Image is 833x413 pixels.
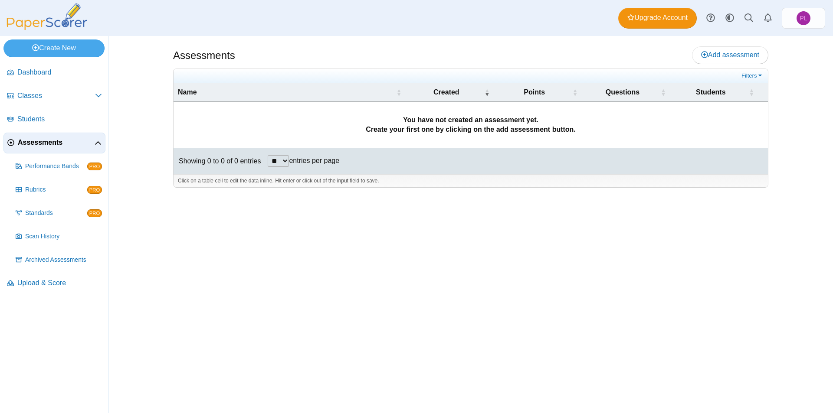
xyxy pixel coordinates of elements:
[701,51,759,59] span: Add assessment
[433,88,459,96] span: Created
[25,232,102,241] span: Scan History
[366,116,576,133] b: You have not created an assessment yet. Create your first one by clicking on the add assessment b...
[87,209,102,217] span: PRO
[3,86,105,107] a: Classes
[396,83,401,101] span: Name : Activate to sort
[3,39,105,57] a: Create New
[18,138,95,147] span: Assessments
[749,83,754,101] span: Students : Activate to sort
[173,48,235,63] h1: Assessments
[484,83,489,101] span: Created : Activate to remove sorting
[25,256,102,264] span: Archived Assessments
[25,162,87,171] span: Performance Bands
[797,11,810,25] span: Peggy Lam
[25,209,87,218] span: Standards
[12,156,105,177] a: Performance Bands PRO
[25,185,87,194] span: Rubrics
[661,83,666,101] span: Questions : Activate to sort
[12,179,105,200] a: Rubrics PRO
[3,24,90,31] a: PaperScorer
[3,3,90,30] img: PaperScorer
[800,15,807,21] span: Peggy Lam
[289,157,339,164] label: entries per page
[174,174,768,187] div: Click on a table cell to edit the data inline. Hit enter or click out of the input field to save.
[178,88,197,96] span: Name
[782,8,825,29] a: Peggy Lam
[758,9,777,28] a: Alerts
[87,186,102,194] span: PRO
[627,13,688,23] span: Upgrade Account
[572,83,577,101] span: Points : Activate to sort
[3,62,105,83] a: Dashboard
[606,88,640,96] span: Questions
[12,226,105,247] a: Scan History
[17,68,102,77] span: Dashboard
[618,8,697,29] a: Upgrade Account
[87,163,102,170] span: PRO
[17,114,102,124] span: Students
[174,148,261,174] div: Showing 0 to 0 of 0 entries
[12,250,105,270] a: Archived Assessments
[739,72,766,80] a: Filters
[3,273,105,294] a: Upload & Score
[12,203,105,224] a: Standards PRO
[17,91,95,101] span: Classes
[696,88,725,96] span: Students
[17,278,102,288] span: Upload & Score
[524,88,545,96] span: Points
[3,133,105,153] a: Assessments
[3,109,105,130] a: Students
[692,46,768,64] a: Add assessment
